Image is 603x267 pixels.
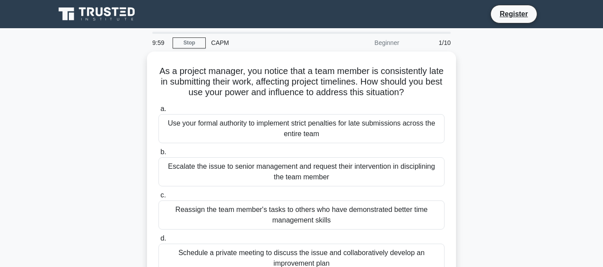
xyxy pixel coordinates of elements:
span: c. [160,191,166,199]
div: 1/10 [404,34,456,52]
div: CAPM [206,34,327,52]
div: Use your formal authority to implement strict penalties for late submissions across the entire team [158,114,445,143]
span: a. [160,105,166,112]
a: Stop [173,37,206,48]
span: b. [160,148,166,156]
div: Beginner [327,34,404,52]
span: d. [160,234,166,242]
div: 9:59 [147,34,173,52]
div: Reassign the team member's tasks to others who have demonstrated better time management skills [158,200,445,230]
a: Register [494,8,533,19]
h5: As a project manager, you notice that a team member is consistently late in submitting their work... [158,66,445,98]
div: Escalate the issue to senior management and request their intervention in disciplining the team m... [158,157,445,186]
